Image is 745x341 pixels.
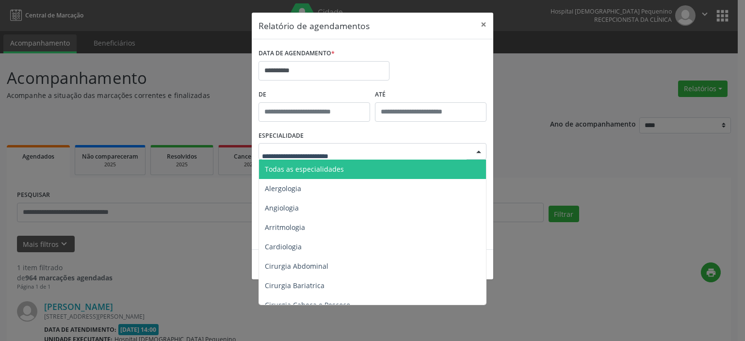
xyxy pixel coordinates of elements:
h5: Relatório de agendamentos [259,19,370,32]
label: ATÉ [375,87,486,102]
span: Cardiologia [265,242,302,251]
span: Alergologia [265,184,301,193]
span: Cirurgia Abdominal [265,261,328,271]
label: DATA DE AGENDAMENTO [259,46,335,61]
span: Todas as especialidades [265,164,344,174]
span: Cirurgia Cabeça e Pescoço [265,300,350,309]
span: Angiologia [265,203,299,212]
label: ESPECIALIDADE [259,129,304,144]
span: Arritmologia [265,223,305,232]
button: Close [474,13,493,36]
span: Cirurgia Bariatrica [265,281,324,290]
label: De [259,87,370,102]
